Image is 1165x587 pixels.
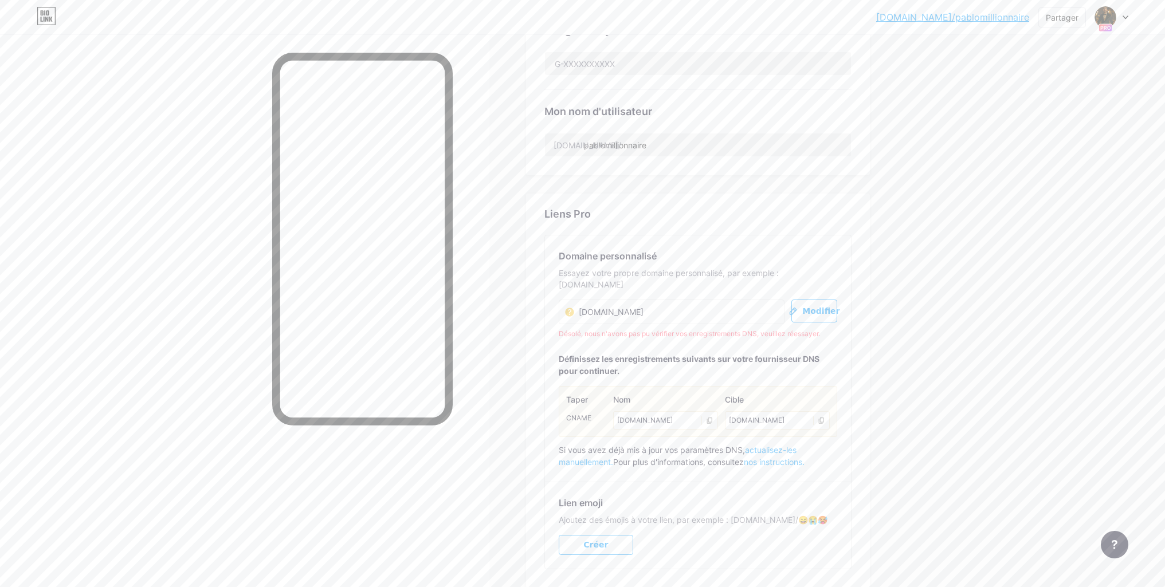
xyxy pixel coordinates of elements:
font: Créer [583,540,608,549]
font: Pour plus d'informations, consultez [613,457,744,467]
font: Nom [613,395,630,404]
input: nom d'utilisateur [545,133,851,156]
font: [DOMAIN_NAME]/pablomillionnaire [876,11,1029,23]
font: Ajoutez des émojis à votre lien, par exemple : [DOMAIN_NAME]/😄😭🥵 [559,515,827,525]
font: Domaine personnalisé [559,250,657,262]
font: Si vous avez déjà mis à jour vos paramètres DNS, [559,445,745,455]
font: Cible [725,395,744,404]
input: G-XXXXXXXXXX [545,52,851,75]
font: Essayez votre propre domaine personnalisé, par exemple : [DOMAIN_NAME] [559,268,779,289]
font: [DOMAIN_NAME]/ [554,140,621,150]
font: CNAME [566,413,591,422]
font: Taper [566,395,588,404]
a: nos instructions. [744,457,805,467]
font: Désolé, nous n'avons pas pu vérifier vos enregistrements DNS, veuillez réessayer. [559,329,820,338]
font: Lien emoji [559,497,603,509]
font: Définissez les enregistrements suivants sur votre fournisseur DNS pour continuer. [559,354,819,376]
font: [DOMAIN_NAME] [729,416,784,424]
font: [DOMAIN_NAME] [617,416,673,424]
font: Modifier [802,306,840,316]
font: Liens Pro [544,208,591,220]
font: Partager [1046,13,1078,22]
a: [DOMAIN_NAME]/pablomillionnaire [876,10,1029,24]
img: pablomillionnaire [1095,6,1116,28]
font: Mon nom d'utilisateur [544,105,652,117]
button: Modifier [791,300,837,322]
button: Créer [559,535,633,555]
